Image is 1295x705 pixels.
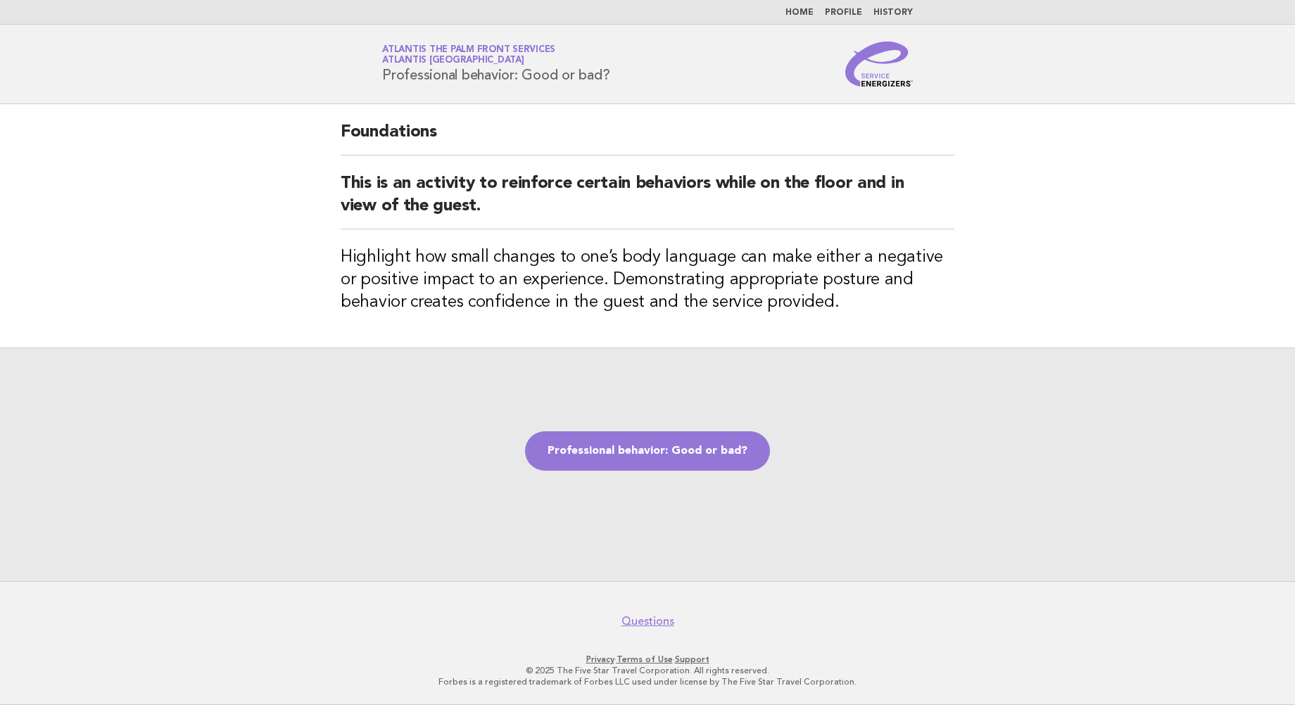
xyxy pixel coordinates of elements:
[217,676,1078,687] p: Forbes is a registered trademark of Forbes LLC used under license by The Five Star Travel Corpora...
[341,121,954,155] h2: Foundations
[217,665,1078,676] p: © 2025 The Five Star Travel Corporation. All rights reserved.
[217,654,1078,665] p: · ·
[341,246,954,314] h3: Highlight how small changes to one’s body language can make either a negative or positive impact ...
[825,8,862,17] a: Profile
[845,42,913,87] img: Service Energizers
[617,654,673,664] a: Terms of Use
[586,654,614,664] a: Privacy
[382,45,555,65] a: Atlantis The Palm Front ServicesAtlantis [GEOGRAPHIC_DATA]
[675,654,709,664] a: Support
[525,431,770,471] a: Professional behavior: Good or bad?
[382,46,609,82] h1: Professional behavior: Good or bad?
[341,172,954,229] h2: This is an activity to reinforce certain behaviors while on the floor and in view of the guest.
[621,614,674,628] a: Questions
[785,8,814,17] a: Home
[873,8,913,17] a: History
[382,56,524,65] span: Atlantis [GEOGRAPHIC_DATA]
